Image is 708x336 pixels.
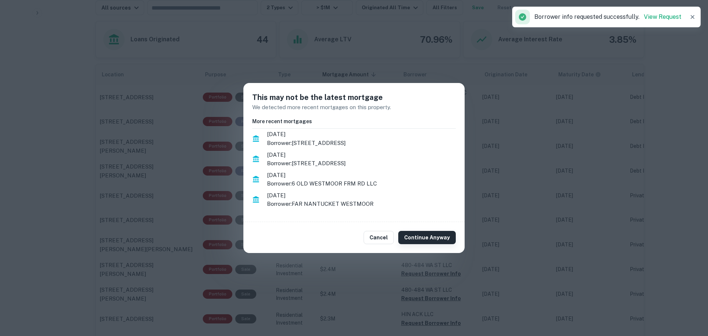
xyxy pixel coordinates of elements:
p: Borrower: FAR NANTUCKET WESTMOOR [267,200,456,208]
iframe: Chat Widget [671,277,708,312]
span: [DATE] [267,130,456,139]
p: We detected more recent mortgages on this property. [252,103,456,112]
span: [DATE] [267,150,456,159]
p: Borrower: [STREET_ADDRESS] [267,159,456,168]
button: Continue Anyway [398,231,456,244]
h5: This may not be the latest mortgage [252,92,456,103]
p: Borrower info requested successfully. [534,13,681,21]
a: View Request [644,13,681,20]
p: Borrower: 6 OLD WESTMOOR FRM RD LLC [267,179,456,188]
span: [DATE] [267,171,456,180]
p: Borrower: [STREET_ADDRESS] [267,139,456,148]
span: [DATE] [267,191,456,200]
button: Cancel [364,231,394,244]
h6: More recent mortgages [252,117,456,125]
